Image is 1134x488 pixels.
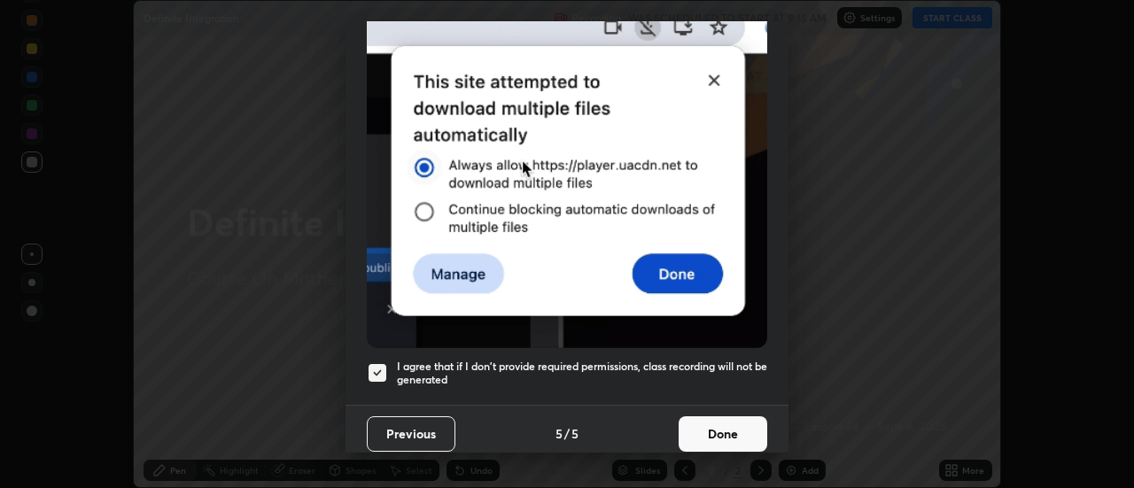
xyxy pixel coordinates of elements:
[679,416,767,452] button: Done
[397,360,767,387] h5: I agree that if I don't provide required permissions, class recording will not be generated
[564,424,570,443] h4: /
[367,416,455,452] button: Previous
[571,424,579,443] h4: 5
[555,424,563,443] h4: 5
